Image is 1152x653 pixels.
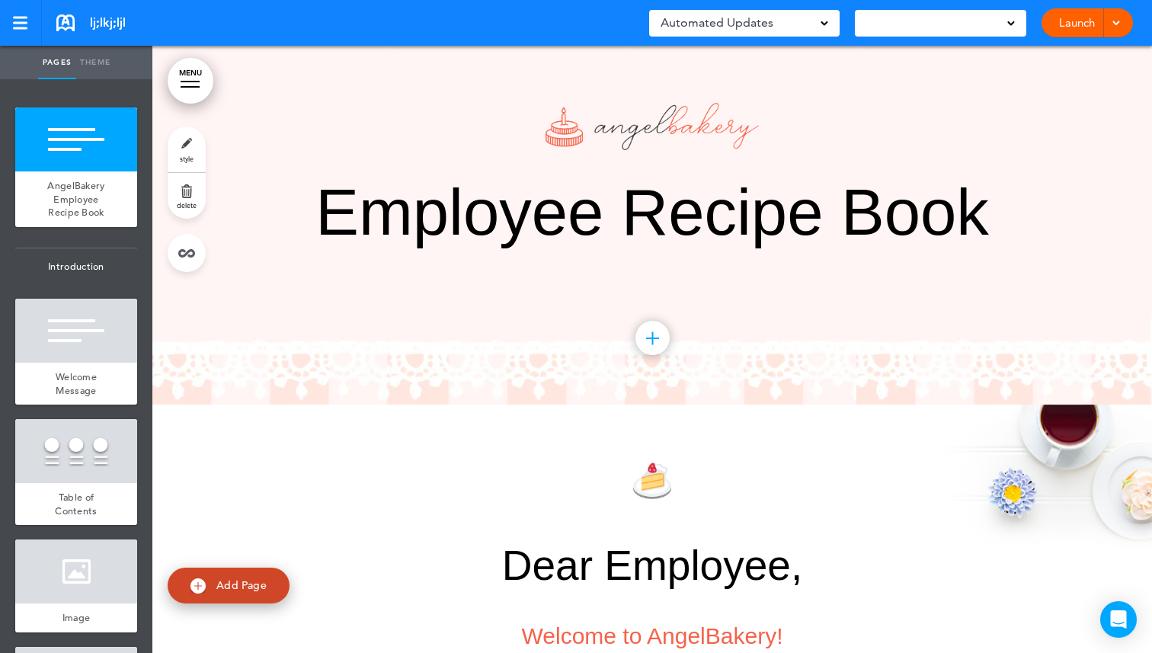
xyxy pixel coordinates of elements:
span: lj;lkj;ljl [90,14,126,31]
div: Open Intercom Messenger [1100,601,1137,638]
span: Add Page [216,578,267,592]
a: Launch [1053,8,1101,37]
img: add.svg [190,578,206,594]
span: style [180,154,194,163]
span: Image [62,611,91,624]
span: Welcome to AngelBakery! [522,623,783,648]
a: Welcome Message [15,363,137,405]
a: MENU [168,58,213,104]
span: Welcome Message [56,370,97,397]
a: style [168,126,206,172]
a: Image [15,603,137,632]
img: 1f370.png [633,462,671,500]
a: delete [168,173,206,219]
span: Table of Contents [55,491,97,517]
a: Table of Contents [15,483,137,525]
img: 1685131816923.png [546,103,759,150]
a: Pages [38,46,76,79]
a: Add Page [168,568,290,603]
span: delete [177,200,197,210]
h1: Employee Recipe Book [271,180,1033,245]
span: AngelBakery Employee Recipe Book [47,179,104,219]
span: Automated Updates [661,12,773,34]
a: AngelBakery Employee Recipe Book [15,171,137,227]
a: Theme [76,46,114,79]
span: Introduction [15,248,137,285]
h1: Dear Employee, [271,545,1033,587]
